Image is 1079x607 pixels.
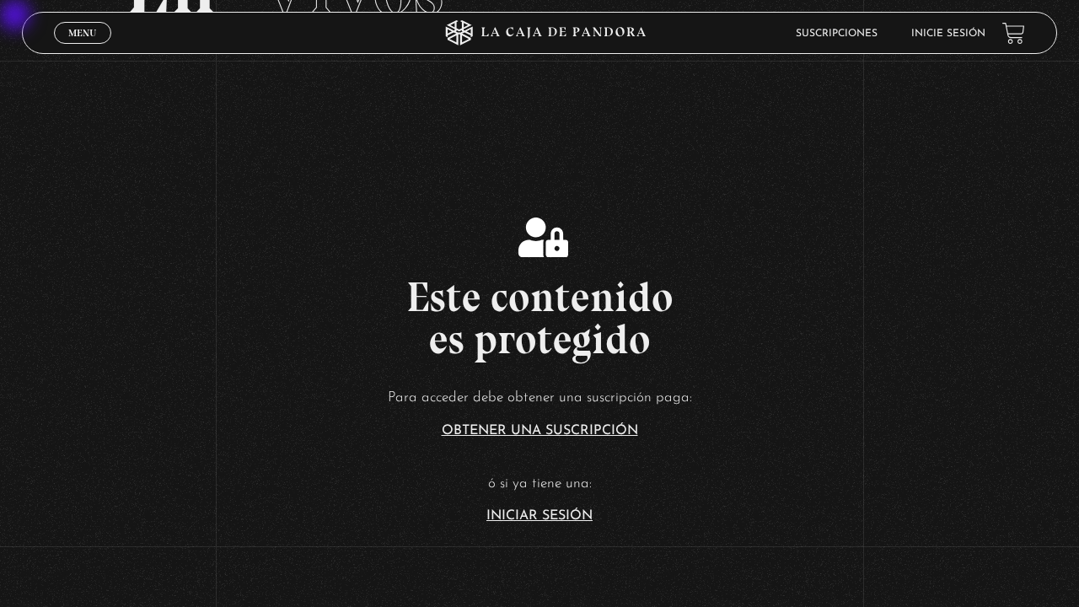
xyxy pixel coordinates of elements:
[442,424,638,438] a: Obtener una suscripción
[486,509,593,523] a: Iniciar Sesión
[63,42,103,54] span: Cerrar
[911,29,985,39] a: Inicie sesión
[68,28,96,38] span: Menu
[796,29,878,39] a: Suscripciones
[1002,22,1025,45] a: View your shopping cart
